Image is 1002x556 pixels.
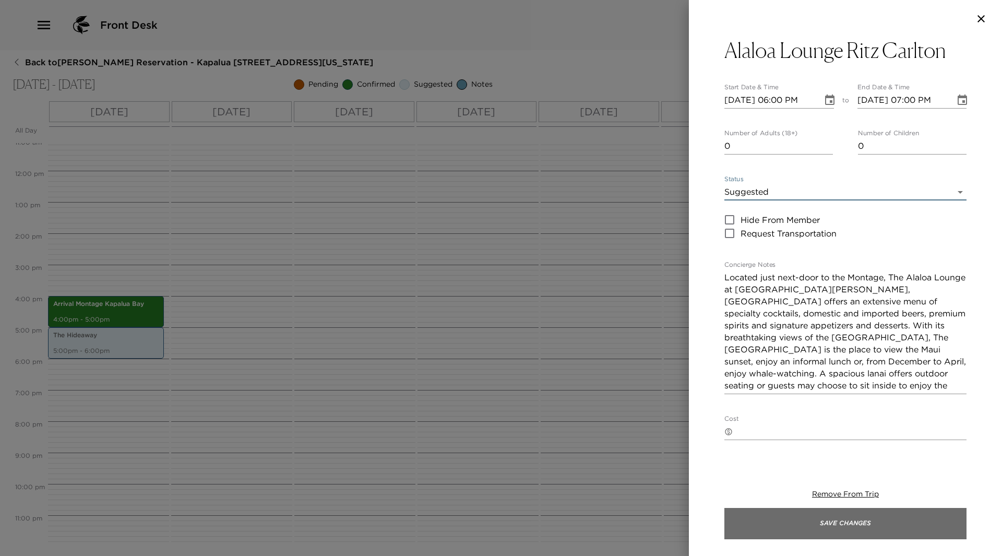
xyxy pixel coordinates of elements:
div: Suggested [724,184,967,200]
button: Remove From Trip [812,489,879,500]
label: Concierge Notes [724,261,776,269]
span: Hide From Member [741,214,820,226]
input: MM/DD/YYYY hh:mm aa [724,92,815,109]
button: Save Changes [724,508,967,539]
label: End Date & Time [857,83,910,92]
textarea: Located just next-door to the Montage, The Alaloa Lounge at [GEOGRAPHIC_DATA][PERSON_NAME], [GEOG... [724,271,967,392]
label: Start Date & Time [724,83,779,92]
button: Choose date, selected date is Sep 10, 2025 [819,90,840,111]
label: Status [724,175,744,184]
span: to [842,96,849,109]
input: MM/DD/YYYY hh:mm aa [857,92,948,109]
span: Remove From Trip [812,489,879,499]
button: Alaloa Lounge Ritz Carlton [724,38,967,63]
label: Number of Children [858,129,919,138]
h3: Alaloa Lounge Ritz Carlton [724,38,946,63]
button: Choose date, selected date is Sep 10, 2025 [952,90,973,111]
label: Number of Adults (18+) [724,129,797,138]
label: Cost [724,415,738,423]
span: Request Transportation [741,227,837,240]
